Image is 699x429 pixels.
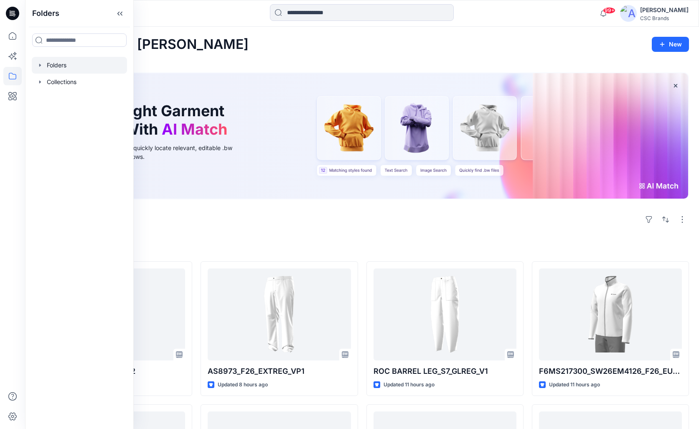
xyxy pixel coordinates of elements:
div: [PERSON_NAME] [640,5,689,15]
div: Use text or image search to quickly locate relevant, editable .bw files for faster design workflows. [56,143,244,161]
img: avatar [620,5,637,22]
h2: Welcome back, [PERSON_NAME] [35,37,249,52]
a: F6MS217300_SW26EM4126_F26_EUREG_VFA [539,268,682,360]
p: AS8973_F26_EXTREG_VP1 [208,365,351,377]
span: AI Match [162,120,227,138]
div: CSC Brands [640,15,689,21]
span: 99+ [603,7,615,14]
button: New [652,37,689,52]
h4: Styles [35,243,689,253]
a: ROC BARREL LEG_S7_GLREG_V1 [374,268,516,360]
p: Updated 11 hours ago [384,380,435,389]
p: ROC BARREL LEG_S7_GLREG_V1 [374,365,516,377]
a: AS8973_F26_EXTREG_VP1 [208,268,351,360]
p: F6MS217300_SW26EM4126_F26_EUREG_VFA [539,365,682,377]
p: Updated 8 hours ago [218,380,268,389]
h1: Find the Right Garment Instantly With [56,102,231,138]
p: Updated 11 hours ago [549,380,600,389]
